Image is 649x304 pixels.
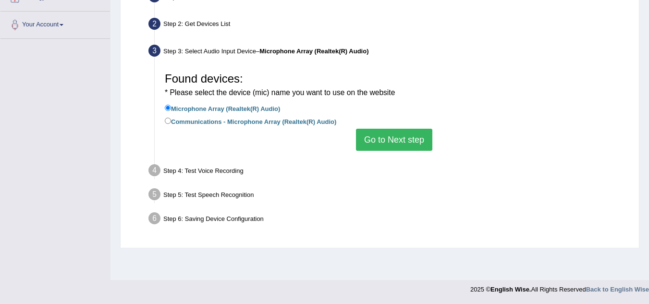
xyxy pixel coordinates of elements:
[144,185,635,207] div: Step 5: Test Speech Recognition
[165,73,624,98] h3: Found devices:
[165,103,280,113] label: Microphone Array (Realtek(R) Audio)
[256,48,369,55] span: –
[356,129,432,151] button: Go to Next step
[144,161,635,182] div: Step 4: Test Voice Recording
[165,88,395,97] small: * Please select the device (mic) name you want to use on the website
[490,286,531,293] strong: English Wise.
[470,280,649,294] div: 2025 © All Rights Reserved
[586,286,649,293] a: Back to English Wise
[259,48,368,55] b: Microphone Array (Realtek(R) Audio)
[165,118,171,124] input: Communications - Microphone Array (Realtek(R) Audio)
[144,15,635,36] div: Step 2: Get Devices List
[144,42,635,63] div: Step 3: Select Audio Input Device
[165,116,336,126] label: Communications - Microphone Array (Realtek(R) Audio)
[0,12,110,36] a: Your Account
[165,105,171,111] input: Microphone Array (Realtek(R) Audio)
[144,209,635,231] div: Step 6: Saving Device Configuration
